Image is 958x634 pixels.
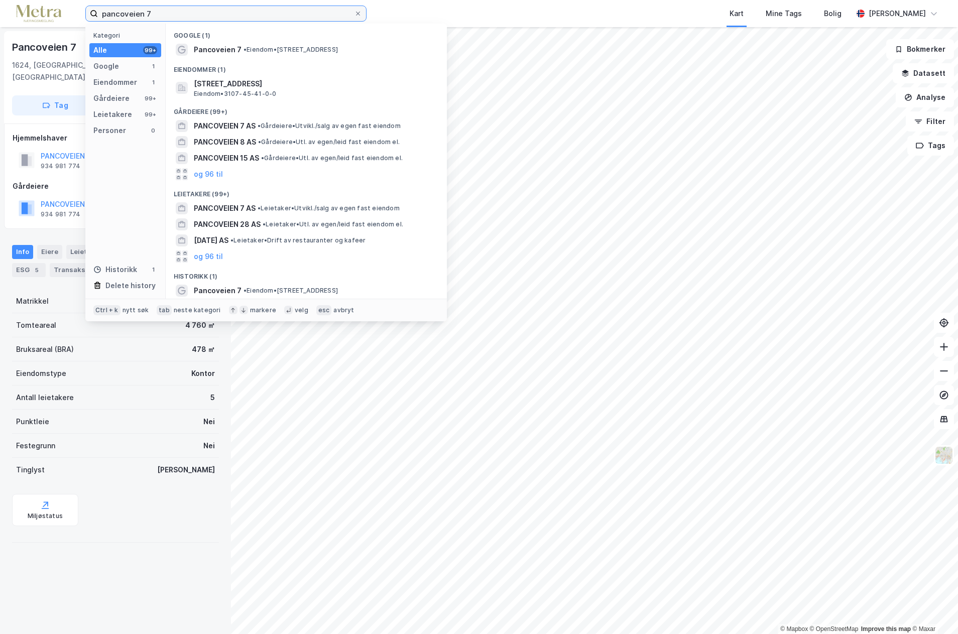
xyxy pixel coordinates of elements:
div: Eiendommer [93,76,137,88]
div: esc [316,305,332,315]
div: Gårdeiere (99+) [166,100,447,118]
div: Info [12,245,33,259]
div: [PERSON_NAME] [869,8,926,20]
div: 1 [149,266,157,274]
div: 99+ [143,110,157,118]
div: Mine Tags [766,8,802,20]
div: Hjemmelshaver [13,132,218,144]
div: Tomteareal [16,319,56,331]
span: Eiendom • [STREET_ADDRESS] [244,46,338,54]
div: Gårdeiere [93,92,130,104]
div: Eiere [37,245,62,259]
button: Tag [12,95,98,115]
span: Gårdeiere • Utl. av egen/leid fast eiendom el. [258,138,400,146]
input: Søk på adresse, matrikkel, gårdeiere, leietakere eller personer [98,6,354,21]
button: Filter [906,111,954,132]
img: Z [934,446,953,465]
button: Analyse [896,87,954,107]
div: Nei [203,416,215,428]
div: Google [93,60,119,72]
span: Leietaker • Drift av restauranter og kafeer [230,236,366,244]
span: Gårdeiere • Utl. av egen/leid fast eiendom el. [261,154,403,162]
span: Leietaker • Utvikl./salg av egen fast eiendom [258,204,400,212]
div: 5 [32,265,42,275]
div: Miljøstatus [28,512,63,520]
div: Antall leietakere [16,392,74,404]
div: nytt søk [123,306,149,314]
button: og 96 til [194,168,223,180]
div: [PERSON_NAME] [157,464,215,476]
span: PANCOVEIEN 7 AS [194,202,256,214]
div: Festegrunn [16,440,55,452]
div: 1 [149,78,157,86]
div: tab [157,305,172,315]
img: metra-logo.256734c3b2bbffee19d4.png [16,5,61,23]
button: Tags [907,136,954,156]
div: 1 [149,62,157,70]
iframe: Chat Widget [908,586,958,634]
span: PANCOVEIEN 28 AS [194,218,261,230]
div: Ctrl + k [93,305,121,315]
span: • [244,287,247,294]
div: Nei [203,440,215,452]
button: og 96 til [194,250,223,263]
div: Alle [93,44,107,56]
div: avbryt [333,306,354,314]
span: Gårdeiere • Utvikl./salg av egen fast eiendom [258,122,401,130]
div: Pancoveien 7 [12,39,78,55]
span: PANCOVEIEN 15 AS [194,152,259,164]
div: 99+ [143,94,157,102]
span: Pancoveien 7 [194,285,242,297]
div: Punktleie [16,416,49,428]
a: Improve this map [861,625,911,632]
div: Leietakere [93,108,132,120]
div: Kontrollprogram for chat [908,586,958,634]
div: 0 [149,126,157,135]
span: [STREET_ADDRESS] [194,78,435,90]
div: Historikk [93,264,137,276]
div: Historikk (1) [166,265,447,283]
div: 99+ [143,46,157,54]
a: OpenStreetMap [810,625,859,632]
div: ESG [12,263,46,277]
div: Bruksareal (BRA) [16,343,74,355]
div: 5 [210,392,215,404]
div: 478 ㎡ [192,343,215,355]
div: Transaksjoner [50,263,118,277]
div: Kategori [93,32,161,39]
div: Eiendommer (1) [166,58,447,76]
div: Personer [93,124,126,137]
span: PANCOVEIEN 8 AS [194,136,256,148]
span: [DATE] AS [194,234,228,246]
span: Pancoveien 7 [194,44,242,56]
button: Datasett [893,63,954,83]
span: • [258,204,261,212]
span: • [258,138,261,146]
div: 4 760 ㎡ [185,319,215,331]
span: • [244,46,247,53]
button: Bokmerker [886,39,954,59]
div: Kontor [191,367,215,379]
span: Eiendom • 3107-45-41-0-0 [194,90,276,98]
div: Leietakere [66,245,122,259]
div: Leietakere (99+) [166,182,447,200]
span: • [263,220,266,228]
div: 934 981 774 [41,162,80,170]
div: neste kategori [174,306,221,314]
div: 1624, [GEOGRAPHIC_DATA], [GEOGRAPHIC_DATA] [12,59,143,83]
span: PANCOVEIEN 7 AS [194,120,256,132]
div: Kart [730,8,744,20]
div: Matrikkel [16,295,49,307]
div: Tinglyst [16,464,45,476]
div: Gårdeiere [13,180,218,192]
a: Mapbox [780,625,808,632]
span: • [230,236,233,244]
div: markere [250,306,276,314]
span: Leietaker • Utl. av egen/leid fast eiendom el. [263,220,403,228]
span: Eiendom • [STREET_ADDRESS] [244,287,338,295]
div: velg [295,306,308,314]
span: • [261,154,264,162]
div: Bolig [824,8,842,20]
div: Google (1) [166,24,447,42]
div: Eiendomstype [16,367,66,379]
